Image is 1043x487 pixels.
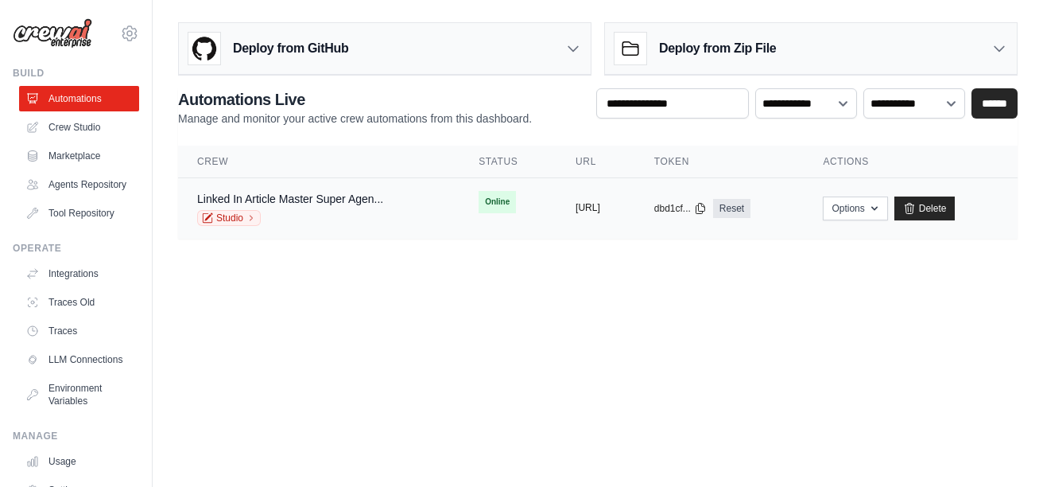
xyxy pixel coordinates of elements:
[19,318,139,344] a: Traces
[19,172,139,197] a: Agents Repository
[894,197,956,220] a: Delete
[713,199,750,218] a: Reset
[459,146,556,178] th: Status
[19,201,139,226] a: Tool Repository
[13,18,92,49] img: Logo
[197,193,383,205] a: Linked In Article Master Super Agen...
[188,33,220,64] img: GitHub Logo
[178,146,459,178] th: Crew
[178,111,532,127] p: Manage and monitor your active crew automations from this dashboard.
[233,39,348,58] h3: Deploy from GitHub
[479,191,516,213] span: Online
[635,146,805,178] th: Token
[19,376,139,414] a: Environment Variables
[19,143,139,169] a: Marketplace
[804,146,1018,178] th: Actions
[659,39,776,58] h3: Deploy from Zip File
[197,210,261,226] a: Studio
[19,449,139,474] a: Usage
[823,197,887,220] button: Options
[13,430,139,442] div: Manage
[556,146,635,178] th: URL
[178,88,532,111] h2: Automations Live
[19,290,139,315] a: Traces Old
[19,261,139,286] a: Integrations
[19,347,139,372] a: LLM Connections
[13,242,139,255] div: Operate
[13,67,139,80] div: Build
[654,202,707,215] button: dbd1cf...
[19,115,139,140] a: Crew Studio
[19,86,139,111] a: Automations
